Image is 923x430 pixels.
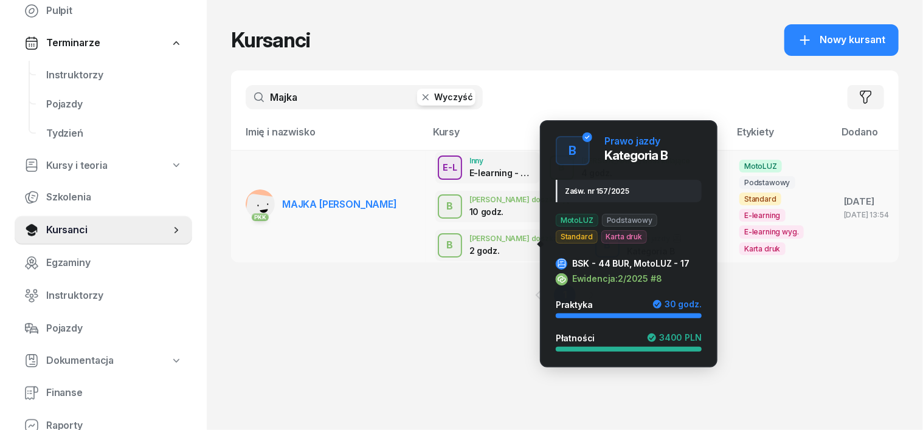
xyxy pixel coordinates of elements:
[15,29,192,57] a: Terminarze
[556,214,598,227] span: MotoLUZ
[604,136,660,146] div: Prawo jazdy
[46,222,170,238] span: Kursanci
[246,189,397,219] a: PKKMAJKA [PERSON_NAME]
[46,3,182,19] span: Pulpit
[739,176,795,189] span: Podstawowy
[469,168,533,178] div: E-learning - 90 dni
[556,333,603,343] div: Płatności
[417,89,475,106] button: Wyczyść
[231,124,426,150] th: Imię i nazwisko
[46,35,100,51] span: Terminarze
[739,225,804,238] span: E-learning wyg.
[469,234,578,242] div: [PERSON_NAME] doszkalające
[618,273,662,284] span: 2/2025 #8
[15,281,192,310] a: Instruktorzy
[15,183,192,212] a: Szkolenia
[46,189,182,205] span: Szkolenia
[602,214,657,227] span: Podstawowy
[844,211,889,219] div: [DATE] 13:54
[15,216,192,245] a: Kursanci
[438,233,462,258] button: B
[469,206,533,217] div: 10 godz.
[36,119,192,148] a: Tydzień
[739,209,785,222] span: E-learning
[604,146,668,165] div: Kategoria B
[784,24,899,56] button: Nowy kursant
[252,213,269,221] div: PKK
[730,124,834,150] th: Etykiety
[834,124,899,150] th: Dodano
[556,230,598,243] span: Standard
[438,155,462,180] button: E-L
[46,158,108,174] span: Kursy i teoria
[844,194,889,210] div: [DATE]
[442,196,458,217] div: B
[564,140,582,162] div: B
[556,180,702,202] div: Zaśw. nr 157/2025
[469,157,533,165] div: Inny
[739,160,782,172] span: MotoLUZ
[556,299,593,310] span: Praktyka
[469,196,578,203] div: [PERSON_NAME] doszkalające
[15,347,192,375] a: Dokumentacja
[438,194,462,219] button: B
[15,152,192,180] a: Kursy i teoria
[46,97,182,112] span: Pojazdy
[572,258,690,268] div: BSK - 44 BUR, MotoLUZ - 17
[426,124,730,150] th: Kursy
[647,333,702,343] div: 3400 PLN
[15,378,192,408] a: Finanse
[231,29,310,51] h1: Kursanci
[46,288,182,304] span: Instruktorzy
[572,273,662,284] div: Ewidencja:
[652,299,702,310] div: 30 godz.
[46,321,182,336] span: Pojazdy
[820,32,885,48] span: Nowy kursant
[46,67,182,83] span: Instruktorzy
[469,245,533,256] div: 2 godz.
[556,136,590,165] button: B
[438,160,462,175] div: E-L
[46,353,114,369] span: Dokumentacja
[739,193,781,205] span: Standard
[46,255,182,271] span: Egzaminy
[246,85,483,109] input: Szukaj
[46,126,182,142] span: Tydzień
[601,230,647,243] span: Karta druk
[46,385,182,401] span: Finanse
[15,248,192,278] a: Egzaminy
[36,61,192,90] a: Instruktorzy
[15,314,192,343] a: Pojazdy
[36,90,192,119] a: Pojazdy
[282,198,397,210] span: MAJKA [PERSON_NAME]
[739,242,785,255] span: Karta druk
[442,235,458,256] div: B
